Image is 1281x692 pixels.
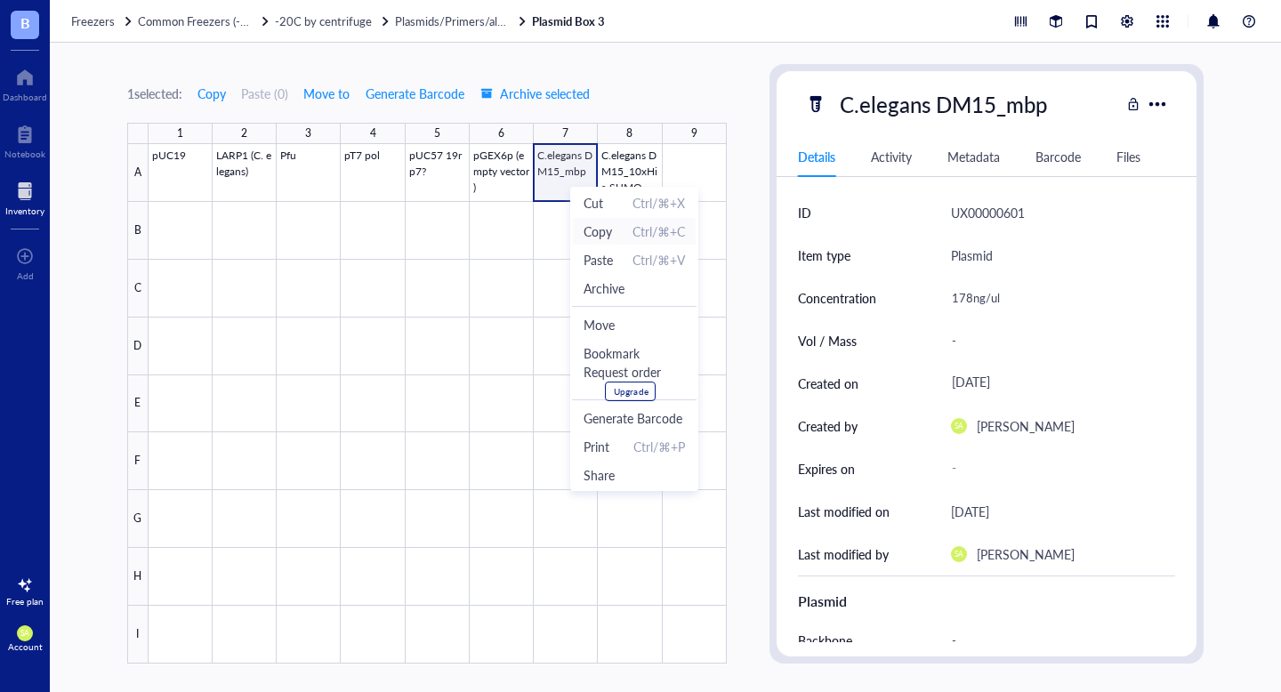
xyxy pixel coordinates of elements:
div: 9 [691,123,697,144]
div: F [127,432,149,490]
div: B [127,202,149,260]
div: Vol / Mass [798,331,857,350]
div: Dashboard [3,92,47,102]
span: Generate Barcode [584,408,685,428]
div: 1 selected: [127,84,182,103]
span: SA [20,629,29,638]
div: 4 [370,123,376,144]
div: Created by [798,416,858,436]
span: Ctrl/⌘+X [632,193,685,213]
div: - [944,622,1168,659]
div: 6 [498,123,504,144]
div: UX00000601 [951,202,1025,223]
div: Barcode [1035,147,1081,166]
span: SA [955,550,963,559]
div: G [127,490,149,548]
button: Paste (0) [241,79,288,108]
span: Archive selected [480,86,590,101]
span: Ctrl/⌘+V [632,250,685,270]
div: Created on [798,374,858,393]
span: Plasmids/Primers/all things nucleic acid [395,12,593,29]
div: Last modified on [798,502,890,521]
div: Files [1116,147,1140,166]
div: C [127,260,149,318]
div: 5 [434,123,440,144]
div: C.elegans DM15_mbp [832,85,1056,123]
div: [PERSON_NAME] [977,543,1075,565]
div: Add [17,270,34,281]
div: Details [798,147,835,166]
div: [DATE] [944,367,1168,399]
div: Concentration [798,288,876,308]
span: Copy [197,86,226,101]
div: Backbone [798,631,852,650]
span: Copy [584,221,612,241]
div: Inventory [5,205,44,216]
span: Ctrl/⌘+C [632,221,685,241]
a: Dashboard [3,63,47,102]
div: D [127,318,149,375]
span: Share [584,465,685,485]
div: Item type [798,245,850,265]
span: Freezers [71,12,115,29]
span: Generate Barcode [366,86,464,101]
span: Move [584,315,685,334]
span: -20C by centrifuge [275,12,372,29]
span: SA [955,422,963,430]
span: B [20,12,30,34]
span: Ctrl/⌘+P [633,437,685,456]
span: Print [584,437,609,456]
div: Upgrade [614,386,648,397]
div: Activity [871,147,912,166]
div: [PERSON_NAME] [977,415,1075,437]
div: 8 [626,123,632,144]
div: E [127,375,149,433]
button: Move to [302,79,350,108]
span: Request order [584,362,685,401]
div: Free plan [6,596,44,607]
button: Generate Barcode [365,79,465,108]
div: H [127,548,149,606]
div: Plasmid [798,591,1175,612]
a: Inventory [5,177,44,216]
div: 7 [562,123,568,144]
button: Copy [197,79,227,108]
span: Cut [584,193,603,213]
div: 178ng/ul [944,279,1168,317]
div: I [127,606,149,664]
div: - [944,322,1168,359]
div: ID [798,203,811,222]
div: Metadata [947,147,1000,166]
a: Freezers [71,13,134,29]
div: A [127,144,149,202]
div: Notebook [4,149,45,159]
a: Plasmid Box 3 [532,13,608,29]
div: - [944,453,1168,485]
div: 3 [305,123,311,144]
span: Archive [584,278,624,298]
span: Bookmark [584,343,685,363]
a: Notebook [4,120,45,159]
a: Common Freezers (-20C &-80C) [138,13,271,29]
div: 1 [177,123,183,144]
div: Account [8,641,43,652]
div: 2 [241,123,247,144]
a: -20C by centrifugePlasmids/Primers/all things nucleic acid [275,13,528,29]
button: Archive selected [479,79,591,108]
div: Expires on [798,459,855,479]
span: Move to [303,86,350,101]
div: [DATE] [951,501,989,522]
div: Plasmid [951,245,993,266]
span: Common Freezers (-20C &-80C) [138,12,302,29]
div: Last modified by [798,544,889,564]
span: Paste [584,250,613,270]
